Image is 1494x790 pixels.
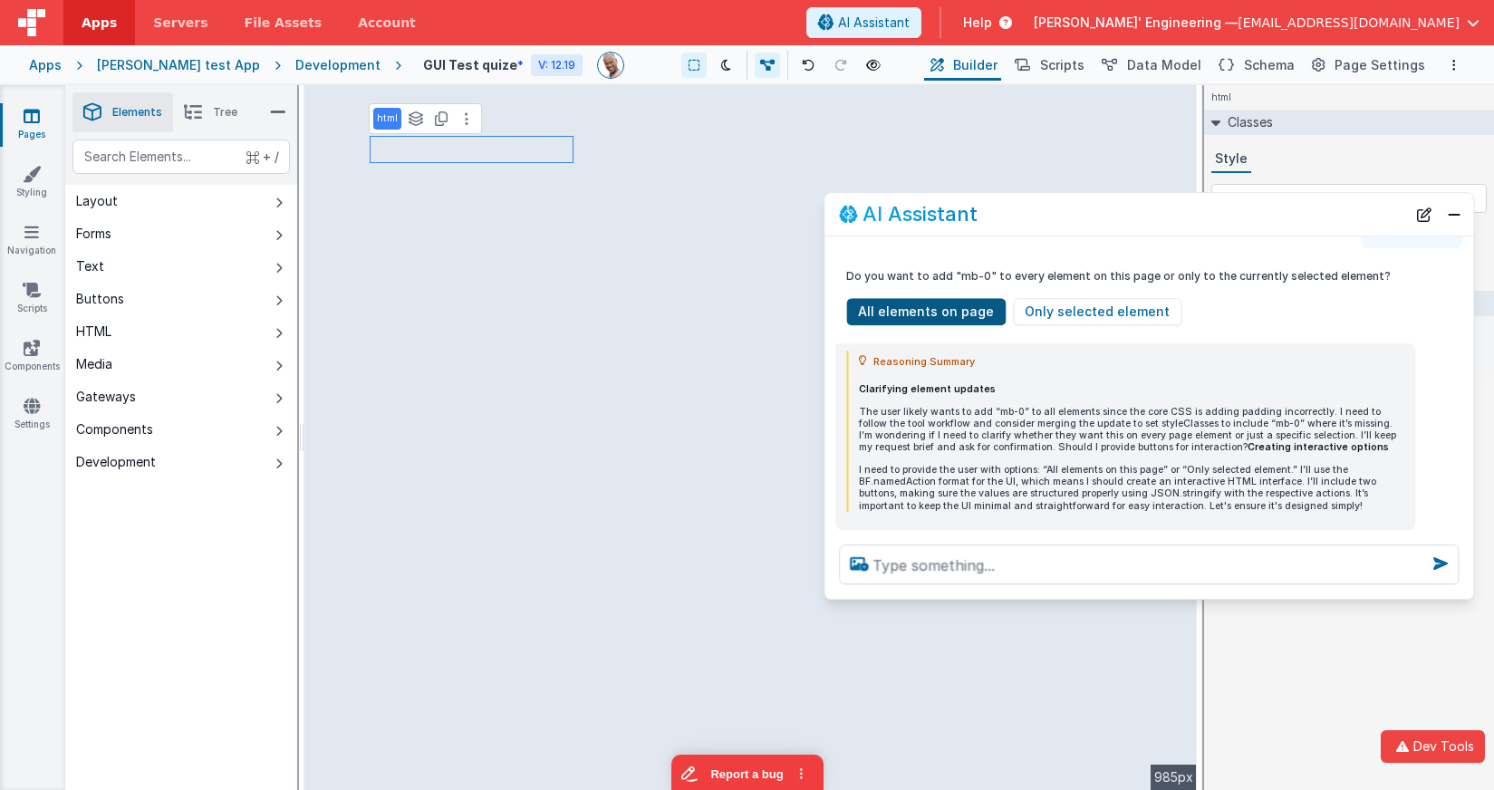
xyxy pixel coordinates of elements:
[859,464,1404,512] p: I need to provide the user with options: “All elements on this page” or “Only selected element.” ...
[1335,56,1425,74] span: Page Settings
[295,56,381,74] div: Development
[598,53,623,78] img: 11ac31fe5dc3d0eff3fbbbf7b26fa6e1
[859,383,996,395] strong: Clarifying element updates
[65,348,297,381] button: Media
[65,283,297,315] button: Buttons
[1372,222,1451,241] p: toa ll elements
[873,351,975,372] span: Reasoning Summary
[65,446,297,478] button: Development
[153,14,207,32] span: Servers
[1151,765,1197,790] div: 985px
[1238,14,1460,32] span: [EMAIL_ADDRESS][DOMAIN_NAME]
[806,7,921,38] button: AI Assistant
[76,290,124,308] div: Buttons
[76,323,111,341] div: HTML
[76,355,112,373] div: Media
[863,204,978,226] h2: AI Assistant
[76,420,153,438] div: Components
[1211,146,1251,173] button: Style
[1095,50,1205,81] button: Data Model
[423,58,517,72] h4: GUI Test quize
[1306,50,1429,81] button: Page Settings
[112,105,162,120] span: Elements
[1220,110,1273,135] h2: Classes
[213,105,237,120] span: Tree
[1212,50,1298,81] button: Schema
[1412,202,1437,227] button: New Chat
[531,54,583,76] div: V: 12.19
[1040,56,1084,74] span: Scripts
[846,266,1404,285] p: Do you want to add "mb-0" to every element on this page or only to the currently selected element?
[859,406,1404,454] p: The user likely wants to add “mb-0” to all elements since the core CSS is adding padding incorrec...
[76,388,136,406] div: Gateways
[72,140,290,174] input: Search Elements...
[1244,56,1295,74] span: Schema
[1442,202,1466,227] button: Close
[1443,54,1465,76] button: Options
[924,50,1001,81] button: Builder
[1204,85,1239,110] h4: html
[1034,14,1480,32] button: [PERSON_NAME]' Engineering — [EMAIL_ADDRESS][DOMAIN_NAME]
[29,56,62,74] div: Apps
[953,56,998,74] span: Builder
[65,217,297,250] button: Forms
[82,14,117,32] span: Apps
[1008,50,1088,81] button: Scripts
[76,225,111,243] div: Forms
[245,14,323,32] span: File Assets
[838,14,910,32] span: AI Assistant
[963,14,992,32] span: Help
[76,453,156,471] div: Development
[1127,56,1201,74] span: Data Model
[1013,298,1181,325] button: Only selected element
[65,381,297,413] button: Gateways
[65,185,297,217] button: Layout
[65,315,297,348] button: HTML
[97,56,260,74] div: [PERSON_NAME] test App
[846,298,1006,325] button: All elements on page
[246,140,279,174] span: + /
[304,85,1197,790] div: -->
[1248,441,1389,453] strong: Creating interactive options
[65,413,297,446] button: Components
[1381,730,1485,763] button: Dev Tools
[65,250,297,283] button: Text
[377,111,398,126] p: html
[1211,184,1487,213] input: Enter Class...
[76,257,104,275] div: Text
[1034,14,1238,32] span: [PERSON_NAME]' Engineering —
[76,192,118,210] div: Layout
